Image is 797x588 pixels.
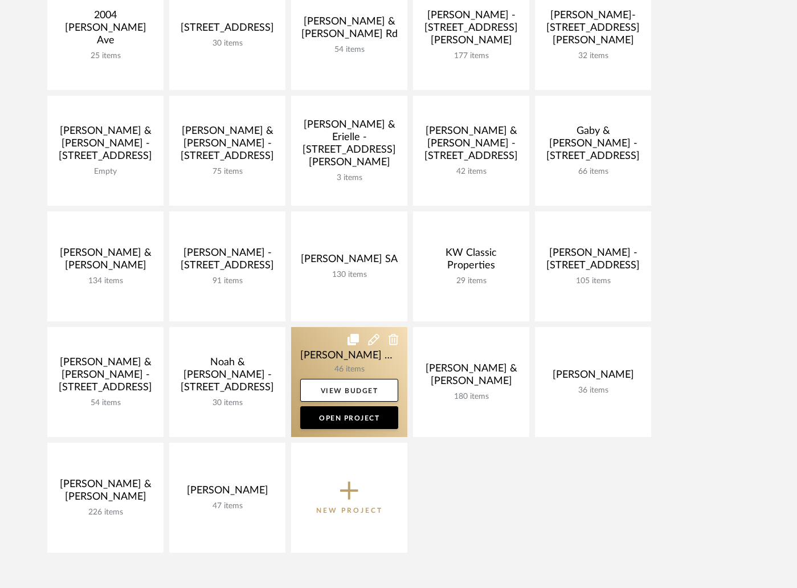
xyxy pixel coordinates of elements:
[56,508,154,517] div: 226 items
[422,247,520,276] div: KW Classic Properties
[56,125,154,167] div: [PERSON_NAME] & [PERSON_NAME] -[STREET_ADDRESS]
[291,443,407,553] button: New Project
[544,125,642,167] div: Gaby & [PERSON_NAME] -[STREET_ADDRESS]
[178,398,276,408] div: 30 items
[544,247,642,276] div: [PERSON_NAME] - [STREET_ADDRESS]
[544,9,642,51] div: [PERSON_NAME]- [STREET_ADDRESS][PERSON_NAME]
[56,9,154,51] div: 2004 [PERSON_NAME] Ave
[422,276,520,286] div: 29 items
[178,125,276,167] div: [PERSON_NAME] & [PERSON_NAME] - [STREET_ADDRESS]
[56,51,154,61] div: 25 items
[316,505,383,516] p: New Project
[56,478,154,508] div: [PERSON_NAME] & [PERSON_NAME]
[544,369,642,386] div: [PERSON_NAME]
[56,398,154,408] div: 54 items
[178,39,276,48] div: 30 items
[300,45,398,55] div: 54 items
[56,247,154,276] div: [PERSON_NAME] & [PERSON_NAME]
[178,501,276,511] div: 47 items
[178,22,276,39] div: [STREET_ADDRESS]
[422,51,520,61] div: 177 items
[422,362,520,392] div: [PERSON_NAME] & [PERSON_NAME]
[56,356,154,398] div: [PERSON_NAME] & [PERSON_NAME] - [STREET_ADDRESS]
[422,167,520,177] div: 42 items
[178,356,276,398] div: Noah & [PERSON_NAME] - [STREET_ADDRESS]
[300,270,398,280] div: 130 items
[422,392,520,402] div: 180 items
[300,379,398,402] a: View Budget
[178,167,276,177] div: 75 items
[178,247,276,276] div: [PERSON_NAME] - [STREET_ADDRESS]
[422,9,520,51] div: [PERSON_NAME] - [STREET_ADDRESS][PERSON_NAME]
[544,167,642,177] div: 66 items
[300,173,398,183] div: 3 items
[544,276,642,286] div: 105 items
[56,276,154,286] div: 134 items
[544,51,642,61] div: 32 items
[300,15,398,45] div: [PERSON_NAME] & [PERSON_NAME] Rd
[300,253,398,270] div: [PERSON_NAME] SA
[300,119,398,173] div: [PERSON_NAME] & Erielle - [STREET_ADDRESS][PERSON_NAME]
[422,125,520,167] div: [PERSON_NAME] & [PERSON_NAME] -[STREET_ADDRESS]
[56,167,154,177] div: Empty
[544,386,642,395] div: 36 items
[178,484,276,501] div: [PERSON_NAME]
[300,406,398,429] a: Open Project
[178,276,276,286] div: 91 items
